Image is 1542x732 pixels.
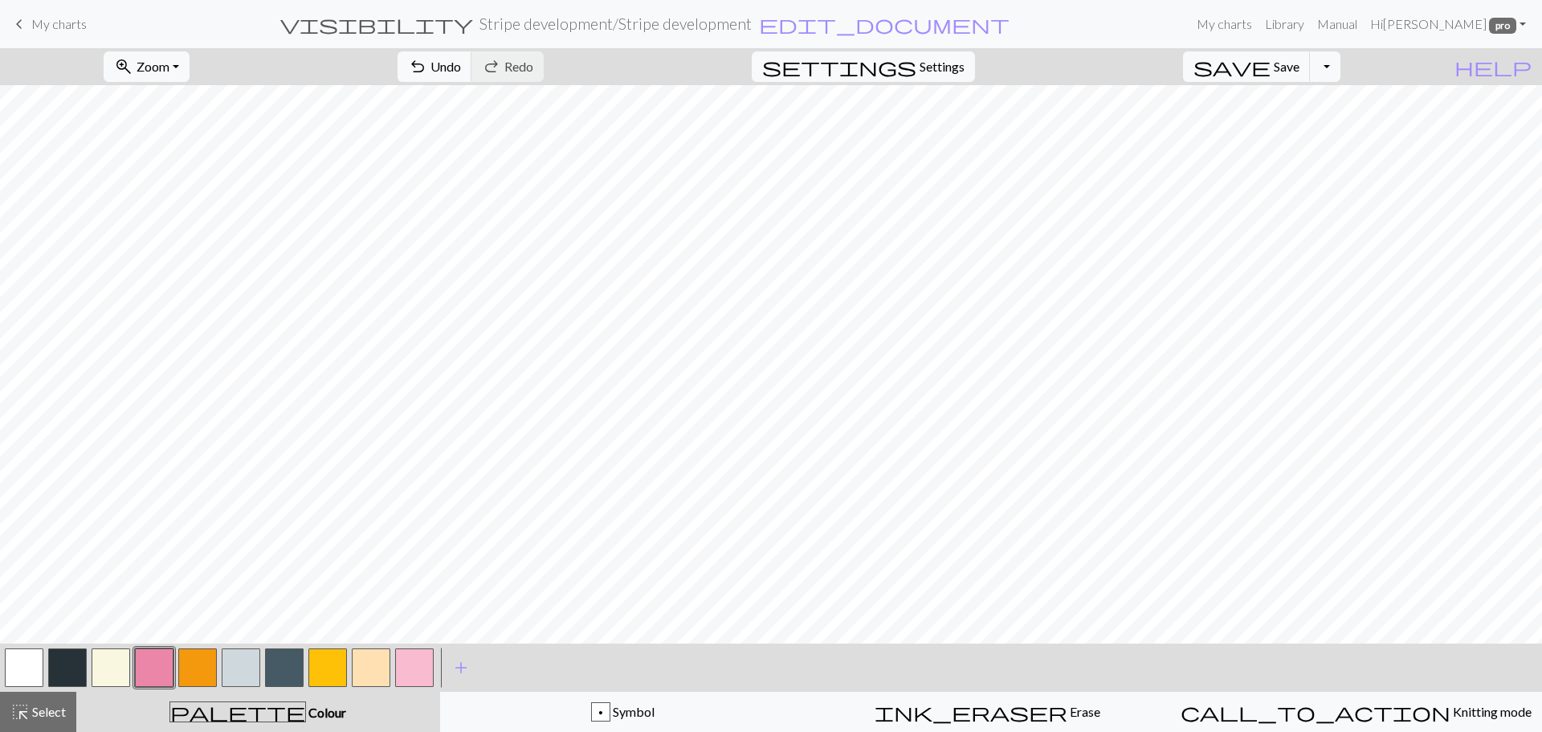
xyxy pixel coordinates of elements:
[805,692,1170,732] button: Erase
[398,51,472,82] button: Undo
[1450,704,1532,719] span: Knitting mode
[1274,59,1299,74] span: Save
[610,704,655,719] span: Symbol
[280,13,473,35] span: visibility
[76,692,440,732] button: Colour
[451,656,471,679] span: add
[10,13,29,35] span: keyboard_arrow_left
[1190,8,1258,40] a: My charts
[1181,701,1450,723] span: call_to_action
[1454,55,1532,78] span: help
[1258,8,1311,40] a: Library
[30,704,66,719] span: Select
[306,705,346,720] span: Colour
[752,51,975,82] button: SettingsSettings
[759,13,1010,35] span: edit_document
[875,701,1067,723] span: ink_eraser
[1489,18,1516,34] span: pro
[104,51,190,82] button: Zoom
[920,57,965,76] span: Settings
[137,59,169,74] span: Zoom
[592,703,610,722] div: p
[10,701,30,723] span: highlight_alt
[10,10,87,38] a: My charts
[479,14,752,33] h2: Stripe development / Stripe development
[1170,692,1542,732] button: Knitting mode
[430,59,461,74] span: Undo
[1183,51,1311,82] button: Save
[1193,55,1271,78] span: save
[440,692,806,732] button: p Symbol
[31,16,87,31] span: My charts
[762,57,916,76] i: Settings
[1067,704,1100,719] span: Erase
[762,55,916,78] span: settings
[114,55,133,78] span: zoom_in
[408,55,427,78] span: undo
[1311,8,1364,40] a: Manual
[170,701,305,723] span: palette
[1364,8,1532,40] a: Hi[PERSON_NAME] pro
